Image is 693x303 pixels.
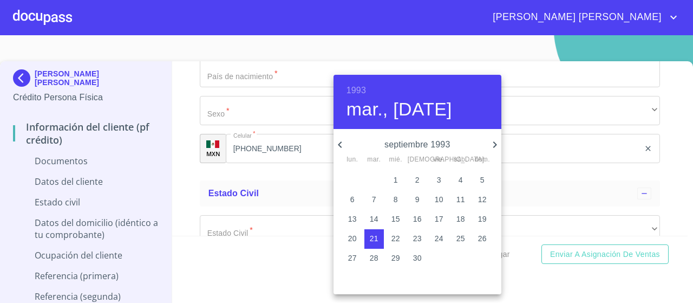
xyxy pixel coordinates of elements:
[456,194,465,205] p: 11
[478,233,487,244] p: 26
[386,249,406,268] button: 29
[343,229,362,249] button: 20
[473,190,492,210] button: 12
[408,210,427,229] button: 16
[370,233,378,244] p: 21
[480,175,485,185] p: 5
[429,210,449,229] button: 17
[451,171,470,190] button: 4
[394,194,398,205] p: 8
[413,253,422,263] p: 30
[473,210,492,229] button: 19
[391,214,400,224] p: 15
[429,154,449,165] span: vie.
[408,154,427,165] span: [DEMOGRAPHIC_DATA].
[415,175,420,185] p: 2
[391,233,400,244] p: 22
[473,154,492,165] span: dom.
[408,229,427,249] button: 23
[370,253,378,263] p: 28
[364,249,384,268] button: 28
[343,190,362,210] button: 6
[348,214,357,224] p: 13
[350,194,355,205] p: 6
[456,233,465,244] p: 25
[346,138,488,151] p: septiembre 1993
[413,233,422,244] p: 23
[386,171,406,190] button: 1
[386,154,406,165] span: mié.
[346,83,366,98] button: 1993
[408,190,427,210] button: 9
[364,154,384,165] span: mar.
[391,253,400,263] p: 29
[413,214,422,224] p: 16
[386,229,406,249] button: 22
[415,194,420,205] p: 9
[459,175,463,185] p: 4
[451,229,470,249] button: 25
[429,190,449,210] button: 10
[478,214,487,224] p: 19
[348,233,357,244] p: 20
[343,210,362,229] button: 13
[386,190,406,210] button: 8
[343,249,362,268] button: 27
[394,175,398,185] p: 1
[370,214,378,224] p: 14
[343,154,362,165] span: lun.
[429,229,449,249] button: 24
[429,171,449,190] button: 3
[473,229,492,249] button: 26
[451,190,470,210] button: 11
[456,214,465,224] p: 18
[435,194,443,205] p: 10
[364,190,384,210] button: 7
[437,175,441,185] p: 3
[451,210,470,229] button: 18
[408,249,427,268] button: 30
[473,171,492,190] button: 5
[478,194,487,205] p: 12
[348,253,357,263] p: 27
[451,154,470,165] span: sáb.
[364,210,384,229] button: 14
[346,98,452,121] button: mar., [DATE]
[435,233,443,244] p: 24
[364,229,384,249] button: 21
[408,171,427,190] button: 2
[386,210,406,229] button: 15
[372,194,376,205] p: 7
[435,214,443,224] p: 17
